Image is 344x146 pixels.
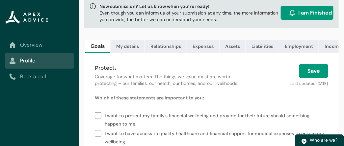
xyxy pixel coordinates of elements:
[9,57,70,65] a: Profile
[279,40,319,53] a: Employment
[187,40,219,53] a: Expenses
[289,10,296,16] img: alarm.svg
[301,138,307,144] img: play.svg
[99,10,278,23] p: Even though you can inform us of your submission at any time, the more information you provide, t...
[85,40,110,53] a: Goals
[145,40,187,53] a: Relationships
[299,64,328,78] button: Save
[316,81,328,86] lightning-formatted-date-time: [DATE]
[220,40,246,53] a: Assets
[105,110,328,128] span: I want to protect my family's financial wellbeing and provide for their future should something h...
[95,73,248,87] p: Coverage for what matters. The things we value most are worth protecting – our families, our heal...
[99,3,278,10] span: New submission? Let us know when you’re ready!
[256,78,328,87] p: Last updated:
[95,64,248,72] h4: Protect:
[111,40,145,53] a: My details
[5,11,48,24] img: Apex Advice Group
[310,137,338,143] span: Who are we?
[298,9,332,17] span: I am Finished
[5,37,74,85] nav: Sub page
[281,6,333,20] button: I am Finished
[246,40,279,53] a: Liabilities
[95,94,328,101] p: Which of these statements are important to you:
[9,73,70,81] a: Book a call
[105,128,328,146] span: I want to have access to quality healthcare and financial support for medical expenses to ensure ...
[9,41,70,49] a: Overview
